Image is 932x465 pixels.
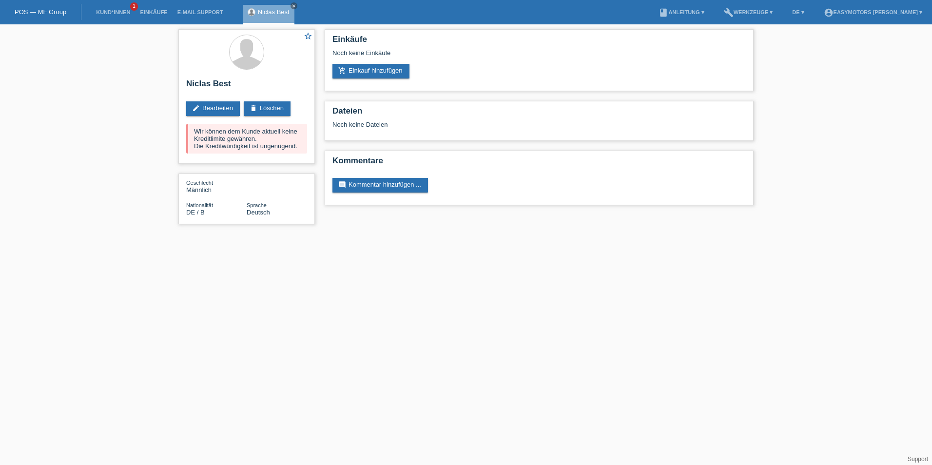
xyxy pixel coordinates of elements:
[719,9,778,15] a: buildWerkzeuge ▾
[186,180,213,186] span: Geschlecht
[724,8,734,18] i: build
[787,9,809,15] a: DE ▾
[244,101,291,116] a: deleteLöschen
[659,8,668,18] i: book
[91,9,135,15] a: Kund*innen
[332,64,409,78] a: add_shopping_cartEinkauf hinzufügen
[192,104,200,112] i: edit
[824,8,834,18] i: account_circle
[291,3,296,8] i: close
[250,104,257,112] i: delete
[338,181,346,189] i: comment
[247,209,270,216] span: Deutsch
[332,178,428,193] a: commentKommentar hinzufügen ...
[819,9,927,15] a: account_circleEasymotors [PERSON_NAME] ▾
[258,8,290,16] a: Niclas Best
[186,179,247,194] div: Männlich
[247,202,267,208] span: Sprache
[304,32,312,40] i: star_border
[173,9,228,15] a: E-Mail Support
[332,49,746,64] div: Noch keine Einkäufe
[332,121,630,128] div: Noch keine Dateien
[908,456,928,463] a: Support
[135,9,172,15] a: Einkäufe
[15,8,66,16] a: POS — MF Group
[332,35,746,49] h2: Einkäufe
[332,156,746,171] h2: Kommentare
[186,124,307,154] div: Wir können dem Kunde aktuell keine Kreditlimite gewähren. Die Kreditwürdigkeit ist ungenügend.
[654,9,709,15] a: bookAnleitung ▾
[304,32,312,42] a: star_border
[291,2,297,9] a: close
[186,209,205,216] span: Deutschland / B / 25.07.2008
[130,2,138,11] span: 1
[186,202,213,208] span: Nationalität
[338,67,346,75] i: add_shopping_cart
[186,79,307,94] h2: Niclas Best
[332,106,746,121] h2: Dateien
[186,101,240,116] a: editBearbeiten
